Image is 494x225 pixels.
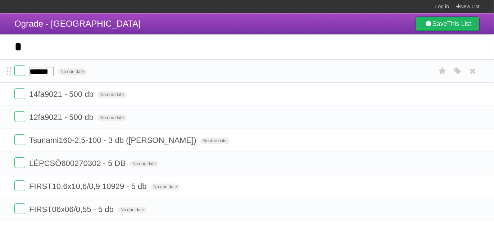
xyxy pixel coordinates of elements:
[200,138,230,144] span: No due date
[29,205,115,214] span: FIRST06x06/0,55 - 5 db
[29,159,127,168] span: LÉPCSŐ600270302 - 5 DB
[98,114,127,121] span: No due date
[130,161,159,167] span: No due date
[29,90,95,99] span: 14fa9021 - 500 db
[14,203,25,214] label: Done
[14,19,141,28] span: Ograde - [GEOGRAPHIC_DATA]
[14,134,25,145] label: Done
[29,136,198,145] span: Tsunami160-2,5-100 - 3 db ([PERSON_NAME])
[436,65,449,77] label: Star task
[58,68,87,75] span: No due date
[14,180,25,191] label: Done
[29,182,149,191] span: FIRST10,6x10,6/0,9 10929 - 5 db
[14,65,25,76] label: Done
[447,20,471,27] b: This List
[29,113,95,122] span: 12fa9021 - 500 db
[416,17,480,31] a: SaveThis List
[151,184,180,190] span: No due date
[14,111,25,122] label: Done
[14,88,25,99] label: Done
[98,91,127,98] span: No due date
[118,207,147,213] span: No due date
[14,157,25,168] label: Done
